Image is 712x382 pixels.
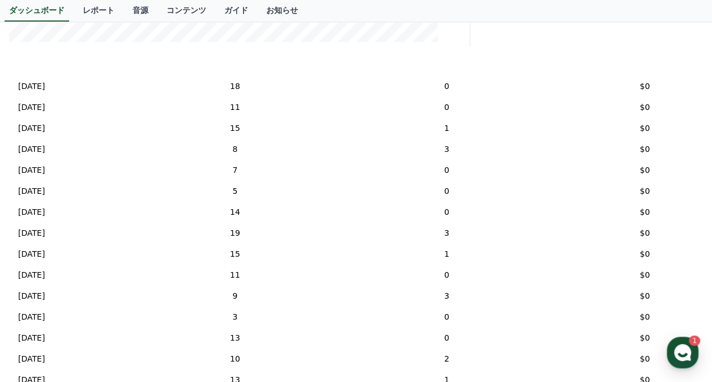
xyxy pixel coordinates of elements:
[18,332,45,344] p: [DATE]
[18,269,45,281] p: [DATE]
[586,139,703,160] td: $0
[586,328,703,349] td: $0
[163,76,307,97] td: 18
[307,286,587,307] td: 3
[168,305,195,314] span: Settings
[586,286,703,307] td: $0
[163,349,307,370] td: 10
[307,76,587,97] td: 0
[18,248,45,260] p: [DATE]
[307,328,587,349] td: 0
[307,349,587,370] td: 2
[163,223,307,244] td: 19
[146,288,218,316] a: Settings
[18,185,45,197] p: [DATE]
[163,97,307,118] td: 11
[163,286,307,307] td: 9
[307,244,587,265] td: 1
[586,265,703,286] td: $0
[307,202,587,223] td: 0
[18,290,45,302] p: [DATE]
[163,328,307,349] td: 13
[75,288,146,316] a: 1Messages
[18,143,45,155] p: [DATE]
[18,353,45,365] p: [DATE]
[18,122,45,134] p: [DATE]
[18,227,45,239] p: [DATE]
[18,311,45,323] p: [DATE]
[307,265,587,286] td: 0
[18,80,45,92] p: [DATE]
[18,164,45,176] p: [DATE]
[3,288,75,316] a: Home
[586,118,703,139] td: $0
[307,139,587,160] td: 3
[586,202,703,223] td: $0
[307,160,587,181] td: 0
[163,307,307,328] td: 3
[586,97,703,118] td: $0
[586,307,703,328] td: $0
[115,287,119,296] span: 1
[307,97,587,118] td: 0
[94,305,127,315] span: Messages
[586,223,703,244] td: $0
[163,160,307,181] td: 7
[163,244,307,265] td: 15
[29,305,49,314] span: Home
[586,349,703,370] td: $0
[18,206,45,218] p: [DATE]
[163,202,307,223] td: 14
[163,181,307,202] td: 5
[307,118,587,139] td: 1
[586,244,703,265] td: $0
[586,181,703,202] td: $0
[307,181,587,202] td: 0
[163,265,307,286] td: 11
[163,118,307,139] td: 15
[586,160,703,181] td: $0
[307,307,587,328] td: 0
[586,76,703,97] td: $0
[307,223,587,244] td: 3
[18,101,45,113] p: [DATE]
[163,139,307,160] td: 8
